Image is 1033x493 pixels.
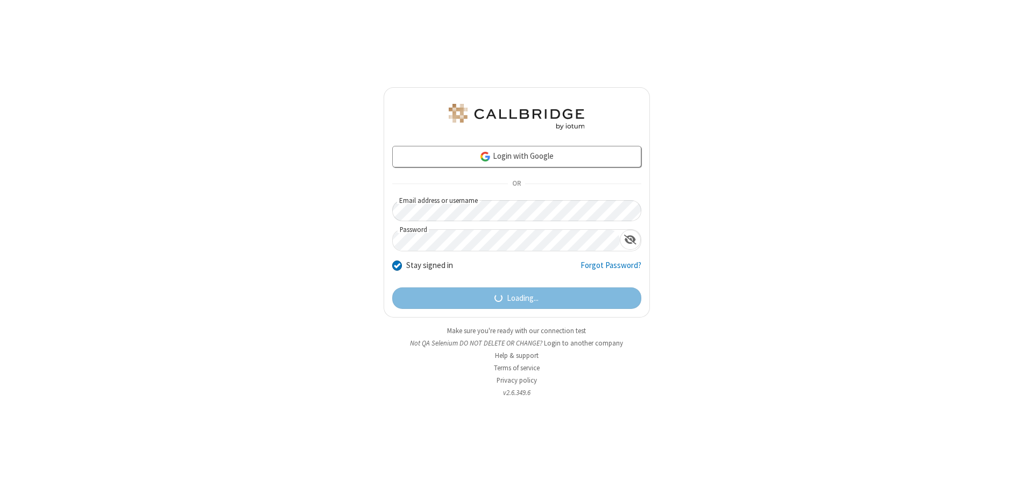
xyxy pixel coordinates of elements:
button: Login to another company [544,338,623,348]
a: Make sure you're ready with our connection test [447,326,586,335]
span: OR [508,177,525,192]
a: Terms of service [494,363,540,372]
input: Email address or username [392,200,641,221]
a: Login with Google [392,146,641,167]
button: Loading... [392,287,641,309]
span: Loading... [507,292,539,305]
div: Show password [620,230,641,250]
img: google-icon.png [479,151,491,163]
input: Password [393,230,620,251]
img: QA Selenium DO NOT DELETE OR CHANGE [447,104,586,130]
li: Not QA Selenium DO NOT DELETE OR CHANGE? [384,338,650,348]
a: Privacy policy [497,376,537,385]
li: v2.6.349.6 [384,388,650,398]
a: Help & support [495,351,539,360]
label: Stay signed in [406,259,453,272]
a: Forgot Password? [581,259,641,280]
